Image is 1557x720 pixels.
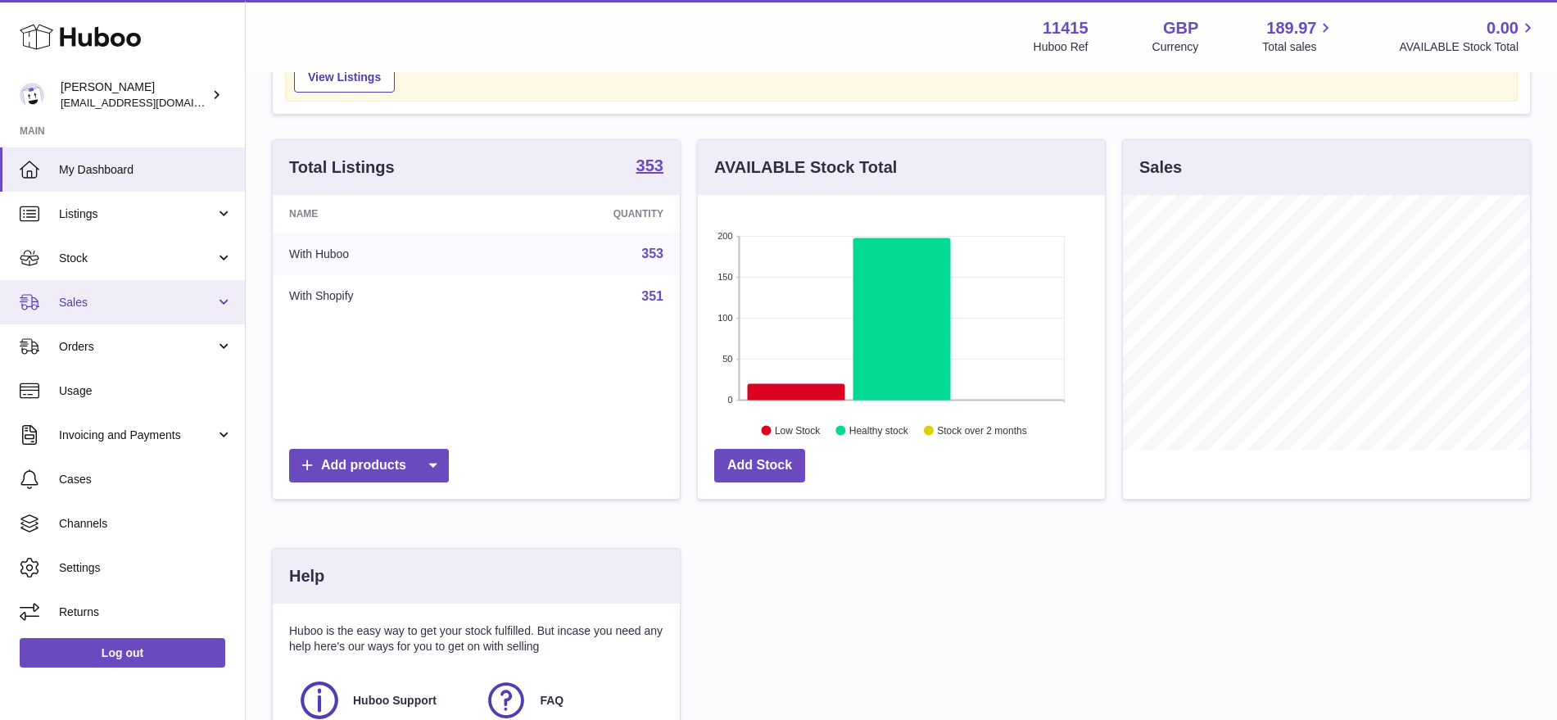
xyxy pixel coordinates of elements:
h3: AVAILABLE Stock Total [714,156,897,179]
span: Sales [59,295,215,310]
h3: Help [289,565,324,587]
a: Log out [20,638,225,668]
a: 351 [641,289,663,303]
text: 100 [717,313,732,323]
text: Low Stock [775,424,821,436]
span: Orders [59,339,215,355]
span: Returns [59,605,233,620]
text: 150 [717,272,732,282]
strong: GBP [1163,17,1198,39]
a: 353 [641,247,663,260]
td: With Shopify [273,275,492,318]
span: AVAILABLE Stock Total [1399,39,1537,55]
h3: Sales [1139,156,1182,179]
span: Settings [59,560,233,576]
span: Stock [59,251,215,266]
span: Cases [59,472,233,487]
span: Listings [59,206,215,222]
span: My Dashboard [59,162,233,178]
th: Name [273,195,492,233]
span: 0.00 [1487,17,1519,39]
strong: 11415 [1043,17,1089,39]
strong: 353 [636,157,663,174]
span: FAQ [540,693,564,709]
img: care@shopmanto.uk [20,83,44,107]
span: Invoicing and Payments [59,428,215,443]
span: Huboo Support [353,693,437,709]
a: Add Stock [714,449,805,482]
a: View Listings [294,61,395,93]
span: Total sales [1262,39,1335,55]
text: 0 [727,395,732,405]
td: With Huboo [273,233,492,275]
a: 353 [636,157,663,177]
text: 200 [717,231,732,241]
h3: Total Listings [289,156,395,179]
span: [EMAIL_ADDRESS][DOMAIN_NAME] [61,96,241,109]
a: 0.00 AVAILABLE Stock Total [1399,17,1537,55]
a: Add products [289,449,449,482]
div: Huboo Ref [1034,39,1089,55]
span: Channels [59,516,233,532]
text: Stock over 2 months [937,424,1026,436]
text: 50 [722,354,732,364]
span: 189.97 [1266,17,1316,39]
text: Healthy stock [849,424,909,436]
p: Huboo is the easy way to get your stock fulfilled. But incase you need any help here's our ways f... [289,623,663,654]
span: Usage [59,383,233,399]
a: 189.97 Total sales [1262,17,1335,55]
div: [PERSON_NAME] [61,79,208,111]
th: Quantity [492,195,680,233]
div: Currency [1152,39,1199,55]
